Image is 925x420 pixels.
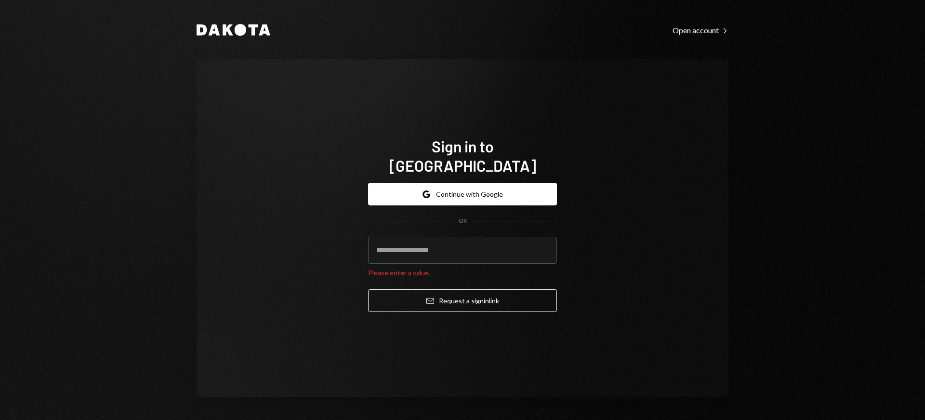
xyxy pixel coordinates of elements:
[368,289,557,312] button: Request a signinlink
[459,217,467,225] div: OR
[368,136,557,175] h1: Sign in to [GEOGRAPHIC_DATA]
[368,268,557,278] div: Please enter a value.
[673,26,728,35] div: Open account
[368,183,557,205] button: Continue with Google
[673,25,728,35] a: Open account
